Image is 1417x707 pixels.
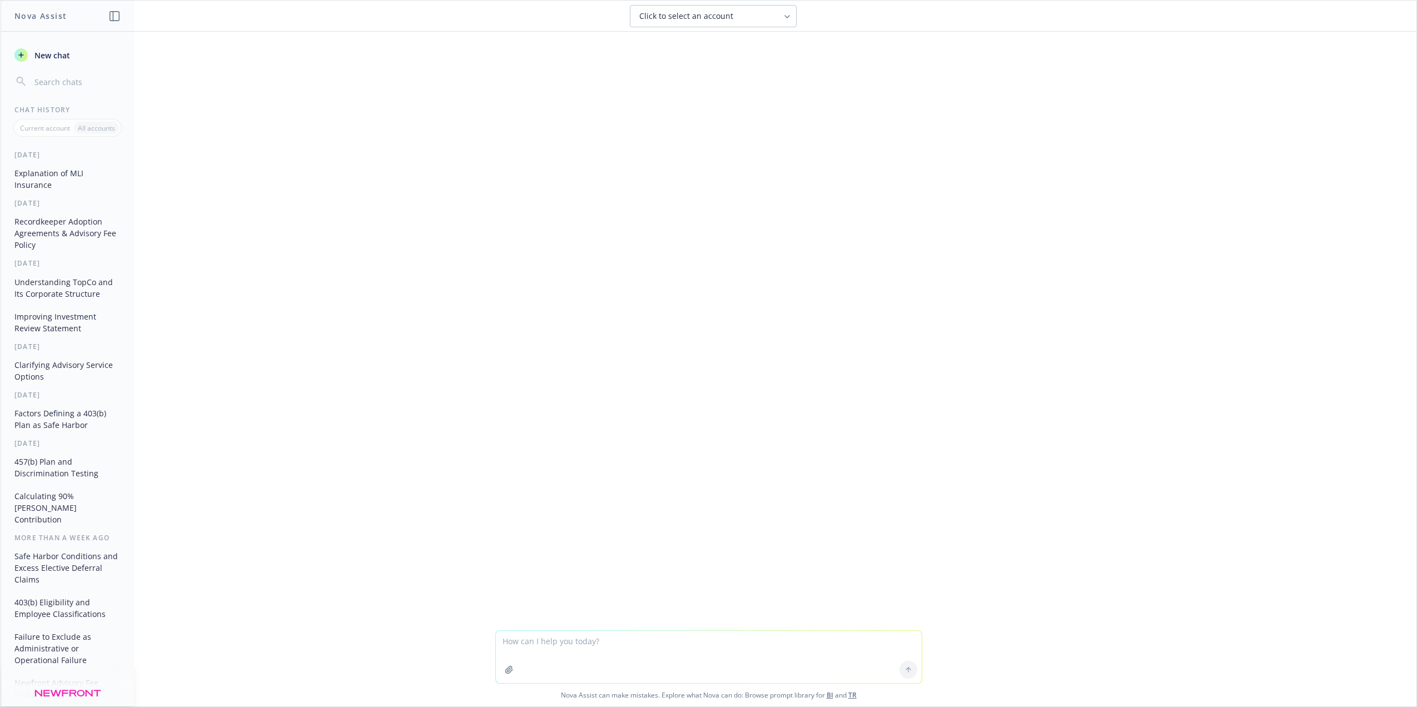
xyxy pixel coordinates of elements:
[1,198,134,208] div: [DATE]
[1,533,134,542] div: More than a week ago
[10,164,125,194] button: Explanation of MLI Insurance
[5,684,1412,706] span: Nova Assist can make mistakes. Explore what Nova can do: Browse prompt library for and
[10,404,125,434] button: Factors Defining a 403(b) Plan as Safe Harbor
[1,258,134,268] div: [DATE]
[10,452,125,482] button: 457(b) Plan and Discrimination Testing
[10,45,125,65] button: New chat
[10,487,125,529] button: Calculating 90% [PERSON_NAME] Contribution
[78,123,115,133] p: All accounts
[10,356,125,386] button: Clarifying Advisory Service Options
[32,74,121,89] input: Search chats
[1,390,134,400] div: [DATE]
[20,123,70,133] p: Current account
[1,439,134,448] div: [DATE]
[10,628,125,669] button: Failure to Exclude as Administrative or Operational Failure
[827,690,833,700] a: BI
[10,547,125,589] button: Safe Harbor Conditions and Excess Elective Deferral Claims
[10,593,125,623] button: 403(b) Eligibility and Employee Classifications
[10,273,125,303] button: Understanding TopCo and Its Corporate Structure
[848,690,857,700] a: TR
[10,307,125,337] button: Improving Investment Review Statement
[10,674,125,704] button: Newfront Advisory Fee Reduction Options
[1,342,134,351] div: [DATE]
[10,212,125,254] button: Recordkeeper Adoption Agreements & Advisory Fee Policy
[639,11,733,22] span: Click to select an account
[14,10,67,22] h1: Nova Assist
[1,105,134,114] div: Chat History
[630,5,797,27] button: Click to select an account
[32,49,70,61] span: New chat
[1,150,134,160] div: [DATE]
